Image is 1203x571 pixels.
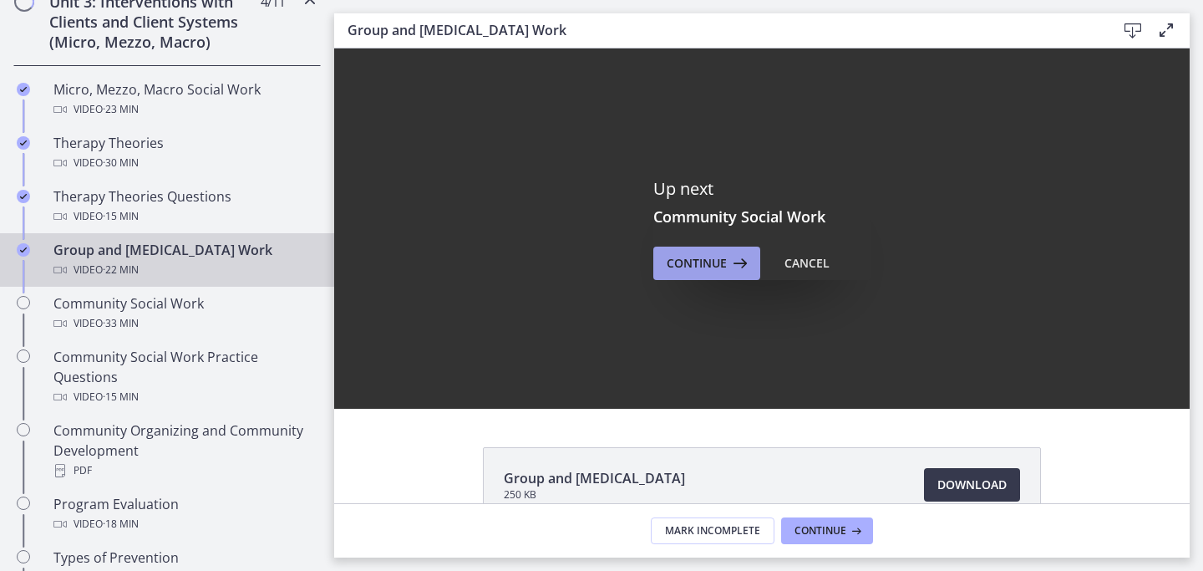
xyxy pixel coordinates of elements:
[103,514,139,534] span: · 18 min
[53,461,314,481] div: PDF
[103,206,139,227] span: · 15 min
[653,206,871,227] h3: Community Social Work
[924,468,1020,502] a: Download
[667,253,727,273] span: Continue
[103,153,139,173] span: · 30 min
[504,468,685,488] span: Group and [MEDICAL_DATA]
[53,514,314,534] div: Video
[17,190,30,203] i: Completed
[53,293,314,334] div: Community Social Work
[651,517,774,544] button: Mark Incomplete
[17,83,30,96] i: Completed
[348,20,1089,40] h3: Group and [MEDICAL_DATA] Work
[781,517,873,544] button: Continue
[53,494,314,534] div: Program Evaluation
[504,488,685,502] span: 250 KB
[53,260,314,280] div: Video
[53,99,314,120] div: Video
[937,475,1007,495] span: Download
[103,314,139,334] span: · 33 min
[53,421,314,481] div: Community Organizing and Community Development
[103,99,139,120] span: · 23 min
[653,178,871,200] p: Up next
[794,524,846,538] span: Continue
[53,186,314,227] div: Therapy Theories Questions
[53,153,314,173] div: Video
[53,314,314,334] div: Video
[53,240,314,280] div: Group and [MEDICAL_DATA] Work
[103,387,139,407] span: · 15 min
[771,247,843,280] button: Cancel
[53,79,314,120] div: Micro, Mezzo, Macro Social Work
[17,136,30,150] i: Completed
[665,524,760,538] span: Mark Incomplete
[103,260,139,280] span: · 22 min
[17,243,30,257] i: Completed
[53,133,314,173] div: Therapy Theories
[653,247,760,280] button: Continue
[53,347,314,407] div: Community Social Work Practice Questions
[53,206,314,227] div: Video
[784,253,830,273] div: Cancel
[53,387,314,407] div: Video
